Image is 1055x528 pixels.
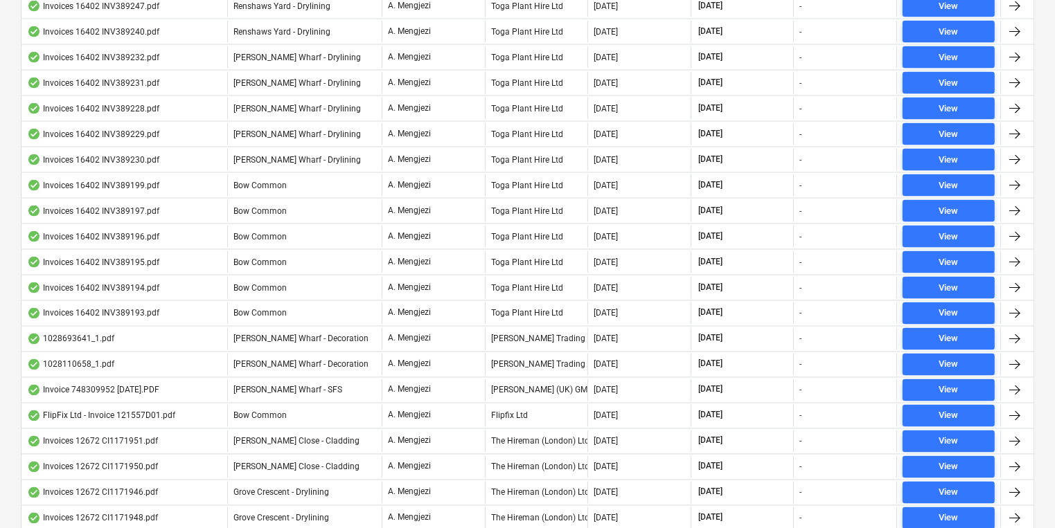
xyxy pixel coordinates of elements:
button: View [903,302,995,325]
div: Invoices 16402 INV389228.pdf [27,103,159,114]
div: View [939,229,959,245]
div: OCR finished [27,385,41,396]
button: View [903,482,995,504]
button: View [903,98,995,120]
span: [DATE] [697,51,724,63]
button: View [903,405,995,427]
button: View [903,379,995,401]
span: Grove Crescent - Drylining [233,513,329,523]
div: View [939,357,959,373]
div: Invoices 16402 INV389195.pdf [27,257,159,268]
div: View [939,255,959,271]
span: [DATE] [697,333,724,345]
div: Toga Plant Hire Ltd [485,46,588,69]
div: Invoices 16402 INV389240.pdf [27,26,159,37]
p: A. Mengjezi [388,384,431,396]
div: - [799,53,801,62]
span: Montgomery's Wharf - Drylining [233,155,361,165]
p: A. Mengjezi [388,358,431,370]
div: Toga Plant Hire Ltd [485,302,588,325]
div: OCR finished [27,26,41,37]
div: [DATE] [594,129,618,139]
p: A. Mengjezi [388,486,431,498]
iframe: Chat Widget [986,462,1055,528]
span: [DATE] [697,102,724,114]
div: - [799,232,801,242]
div: [DATE] [594,232,618,242]
div: [DATE] [594,181,618,190]
div: OCR finished [27,410,41,421]
div: OCR finished [27,282,41,293]
div: - [799,104,801,113]
div: - [799,513,801,523]
p: A. Mengjezi [388,102,431,114]
span: Bow Common [233,411,287,421]
p: A. Mengjezi [388,512,431,524]
button: View [903,430,995,453]
div: - [799,437,801,446]
div: View [939,383,959,399]
div: 1028693641_1.pdf [27,334,114,345]
button: View [903,72,995,94]
div: [DATE] [594,283,618,293]
div: OCR finished [27,1,41,12]
p: A. Mengjezi [388,410,431,421]
button: View [903,123,995,145]
div: Invoices 16402 INV389231.pdf [27,78,159,89]
div: - [799,309,801,318]
div: Toga Plant Hire Ltd [485,226,588,248]
span: [DATE] [697,410,724,421]
div: OCR finished [27,436,41,447]
span: Newton Close - Cladding [233,462,360,472]
div: [DATE] [594,78,618,88]
div: View [939,178,959,194]
span: [DATE] [697,256,724,268]
div: Invoices 16402 INV389196.pdf [27,231,159,242]
span: [DATE] [697,26,724,37]
div: OCR finished [27,231,41,242]
div: Invoice 748309952 [DATE].PDF [27,385,159,396]
div: Toga Plant Hire Ltd [485,277,588,299]
span: [DATE] [697,384,724,396]
div: The Hireman (London) Ltd. [485,430,588,453]
button: View [903,21,995,43]
div: [DATE] [594,1,618,11]
button: View [903,149,995,171]
p: A. Mengjezi [388,230,431,242]
div: - [799,206,801,216]
div: OCR finished [27,78,41,89]
div: [PERSON_NAME] Trading Company Ltd [485,354,588,376]
div: Toga Plant Hire Ltd [485,174,588,197]
p: A. Mengjezi [388,256,431,268]
p: A. Mengjezi [388,461,431,473]
div: OCR finished [27,52,41,63]
div: View [939,408,959,424]
div: - [799,385,801,395]
div: View [939,331,959,347]
div: - [799,27,801,37]
div: The Hireman (London) Ltd. [485,482,588,504]
div: Invoices 16402 INV389194.pdf [27,282,159,293]
span: Bow Common [233,206,287,216]
div: [DATE] [594,257,618,267]
span: Bow Common [233,181,287,190]
div: - [799,155,801,165]
div: [DATE] [594,104,618,113]
div: Toga Plant Hire Ltd [485,251,588,273]
div: - [799,488,801,498]
div: - [799,78,801,88]
div: OCR finished [27,359,41,370]
span: [DATE] [697,358,724,370]
span: [DATE] [697,512,724,524]
div: View [939,306,959,322]
p: A. Mengjezi [388,435,431,447]
div: Invoices 16402 INV389197.pdf [27,206,159,217]
span: Montgomery's Wharf - Drylining [233,53,361,62]
div: OCR finished [27,206,41,217]
div: Toga Plant Hire Ltd [485,200,588,222]
div: - [799,283,801,293]
span: [DATE] [697,230,724,242]
div: Invoices 16402 INV389229.pdf [27,129,159,140]
button: View [903,354,995,376]
div: Toga Plant Hire Ltd [485,21,588,43]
